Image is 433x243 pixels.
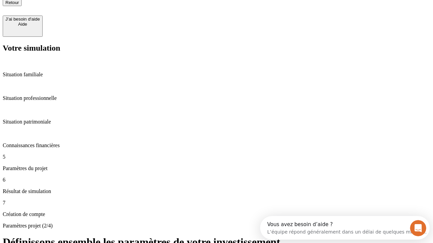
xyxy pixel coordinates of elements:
[3,95,430,101] p: Situation professionnelle
[3,165,430,171] p: Paramètres du projet
[410,220,426,236] iframe: Intercom live chat
[5,22,40,27] div: Aide
[3,200,430,206] p: 7
[3,72,430,78] p: Situation familiale
[3,211,430,217] p: Création de compte
[3,3,186,21] div: Ouvrir le Messenger Intercom
[260,216,430,240] iframe: Intercom live chat discovery launcher
[3,142,430,148] p: Connaissances financières
[3,223,430,229] p: Paramètres projet (2/4)
[3,44,430,53] h2: Votre simulation
[5,17,40,22] div: J’ai besoin d'aide
[3,16,43,37] button: J’ai besoin d'aideAide
[3,177,430,183] p: 6
[3,154,430,160] p: 5
[3,188,430,194] p: Résultat de simulation
[3,119,430,125] p: Situation patrimoniale
[7,11,166,18] div: L’équipe répond généralement dans un délai de quelques minutes.
[7,6,166,11] div: Vous avez besoin d’aide ?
